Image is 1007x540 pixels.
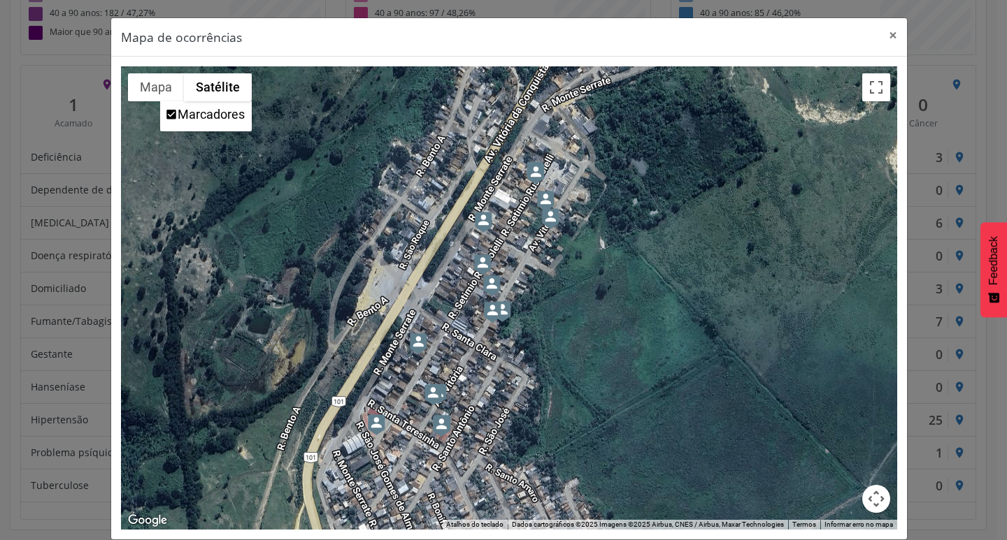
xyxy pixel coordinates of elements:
li: Marcadores [162,103,250,130]
button: Mostrar imagens de satélite [184,73,252,101]
span: Feedback [987,236,1000,285]
label: Marcadores [178,107,245,122]
button: Controles da câmera no mapa [862,485,890,513]
a: Abrir esta área no Google Maps (abre uma nova janela) [124,511,171,530]
button: Close [879,18,907,52]
span: Dados cartográficos ©2025 Imagens ©2025 Airbus, CNES / Airbus, Maxar Technologies [512,520,784,528]
h5: Mapa de ocorrências [121,28,242,46]
img: Google [124,511,171,530]
a: Informar erro no mapa [824,520,893,528]
button: Mostrar mapa de ruas [128,73,184,101]
button: Feedback - Mostrar pesquisa [980,222,1007,317]
a: Termos [792,520,816,528]
ul: Mostrar imagens de satélite [160,101,252,131]
button: Ativar a visualização em tela cheia [862,73,890,101]
button: Atalhos do teclado [446,520,503,530]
